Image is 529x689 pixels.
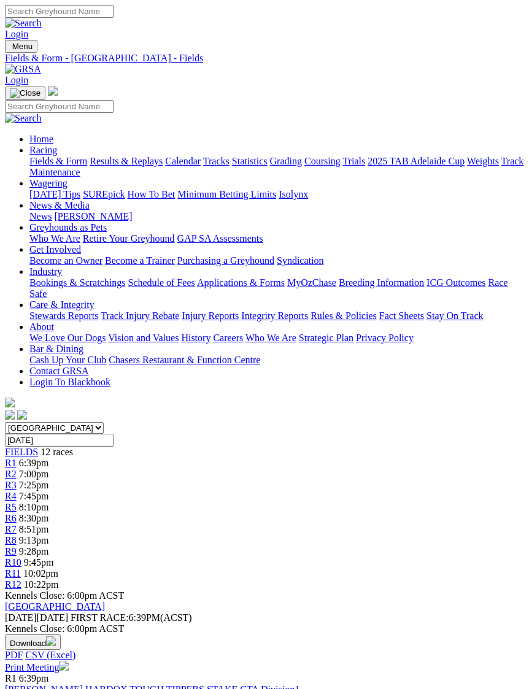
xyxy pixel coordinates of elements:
[5,18,42,29] img: Search
[101,310,179,321] a: Track Injury Rebate
[5,502,17,512] a: R5
[427,277,485,288] a: ICG Outcomes
[232,156,268,166] a: Statistics
[5,434,114,447] input: Select date
[181,333,210,343] a: History
[379,310,424,321] a: Fact Sheets
[29,333,524,344] div: About
[5,87,45,100] button: Toggle navigation
[12,42,33,51] span: Menu
[5,662,69,672] a: Print Meeting
[5,53,524,64] a: Fields & Form - [GEOGRAPHIC_DATA] - Fields
[5,650,23,660] a: PDF
[19,513,49,523] span: 8:30pm
[105,255,175,266] a: Become a Trainer
[59,661,69,671] img: printer.svg
[29,355,106,365] a: Cash Up Your Club
[342,156,365,166] a: Trials
[197,277,285,288] a: Applications & Forms
[29,266,62,277] a: Industry
[5,557,21,568] a: R10
[5,590,124,601] span: Kennels Close: 6:00pm ACST
[5,650,524,661] div: Download
[279,189,308,199] a: Isolynx
[54,211,132,221] a: [PERSON_NAME]
[29,156,524,178] div: Racing
[5,623,524,634] div: Kennels Close: 6:00pm ACST
[5,535,17,545] a: R8
[109,355,260,365] a: Chasers Restaurant & Function Centre
[5,480,17,490] a: R3
[29,244,81,255] a: Get Involved
[29,134,53,144] a: Home
[177,233,263,244] a: GAP SA Assessments
[5,612,68,623] span: [DATE]
[5,612,37,623] span: [DATE]
[304,156,341,166] a: Coursing
[5,29,28,39] a: Login
[29,299,95,310] a: Care & Integrity
[339,277,424,288] a: Breeding Information
[29,156,523,177] a: Track Maintenance
[5,64,41,75] img: GRSA
[29,233,524,244] div: Greyhounds as Pets
[287,277,336,288] a: MyOzChase
[29,344,83,354] a: Bar & Dining
[467,156,499,166] a: Weights
[5,524,17,534] a: R7
[177,255,274,266] a: Purchasing a Greyhound
[5,398,15,407] img: logo-grsa-white.png
[241,310,308,321] a: Integrity Reports
[29,355,524,366] div: Bar & Dining
[46,636,56,646] img: download.svg
[5,491,17,501] span: R4
[177,189,276,199] a: Minimum Betting Limits
[29,178,68,188] a: Wagering
[41,447,73,457] span: 12 races
[19,458,49,468] span: 6:39pm
[213,333,243,343] a: Careers
[311,310,377,321] a: Rules & Policies
[5,458,17,468] a: R1
[29,211,52,221] a: News
[165,156,201,166] a: Calendar
[83,233,175,244] a: Retire Your Greyhound
[5,469,17,479] span: R2
[270,156,302,166] a: Grading
[29,189,524,200] div: Wagering
[5,634,61,650] button: Download
[5,447,38,457] span: FIELDS
[24,557,54,568] span: 9:45pm
[5,579,21,590] a: R12
[10,88,41,98] img: Close
[29,310,98,321] a: Stewards Reports
[19,502,49,512] span: 8:10pm
[5,568,21,579] a: R11
[29,255,524,266] div: Get Involved
[128,277,195,288] a: Schedule of Fees
[19,546,49,556] span: 9:28pm
[90,156,163,166] a: Results & Replays
[71,612,128,623] span: FIRST RACE:
[29,222,107,233] a: Greyhounds as Pets
[29,255,102,266] a: Become an Owner
[5,100,114,113] input: Search
[17,410,27,420] img: twitter.svg
[25,650,75,660] a: CSV (Excel)
[29,366,88,376] a: Contact GRSA
[5,601,105,612] a: [GEOGRAPHIC_DATA]
[182,310,239,321] a: Injury Reports
[29,310,524,321] div: Care & Integrity
[29,211,524,222] div: News & Media
[29,277,125,288] a: Bookings & Scratchings
[71,612,192,623] span: 6:39PM(ACST)
[5,546,17,556] a: R9
[29,145,57,155] a: Racing
[427,310,483,321] a: Stay On Track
